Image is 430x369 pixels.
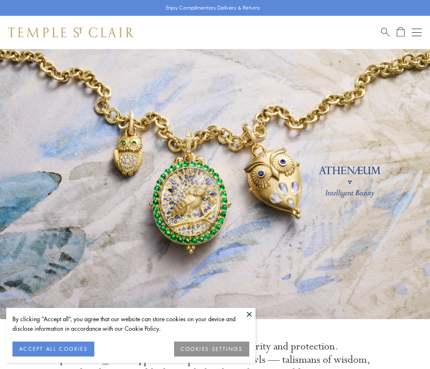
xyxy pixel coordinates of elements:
[397,27,405,37] a: Open Shopping Bag
[381,27,390,37] a: Search
[12,342,94,357] button: ACCEPT ALL COOKIES
[174,342,249,357] button: COOKIES SETTINGS
[166,4,260,12] p: Enjoy Complimentary Delivery & Returns
[8,27,134,37] img: Temple St. Clair
[412,27,422,37] button: Open navigation
[12,314,249,333] div: By clicking “Accept all”, you agree that our website can store cookies on your device and disclos...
